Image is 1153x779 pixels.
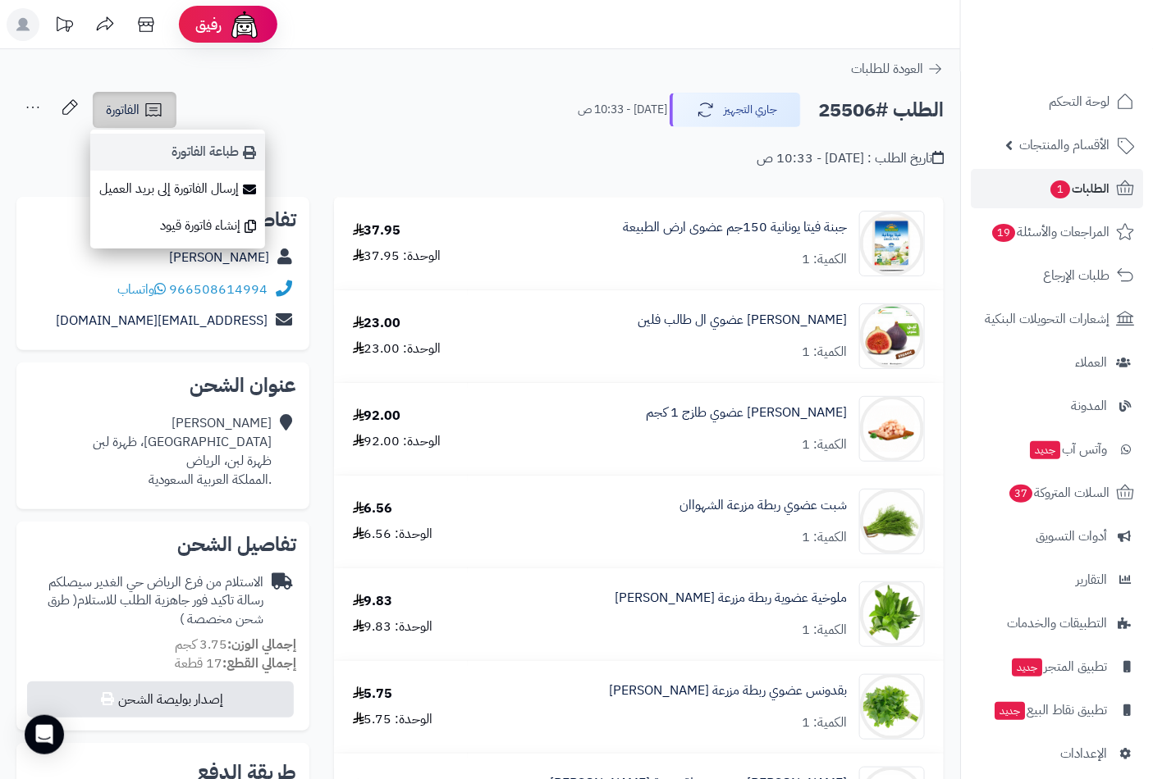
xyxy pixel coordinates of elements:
[43,8,85,45] a: تحديثات المنصة
[90,207,265,244] a: إنشاء فاتورة قيود
[971,430,1143,469] a: وآتس آبجديد
[353,525,433,544] div: الوحدة: 6.56
[169,280,268,299] a: 966508614994
[353,432,442,451] div: الوحدة: 92.00
[971,560,1143,599] a: التقارير
[1049,90,1110,113] span: لوحة التحكم
[971,604,1143,643] a: التطبيقات والخدمات
[623,218,847,237] a: جبنة فيتا يونانية 150جم عضوى ارض الطبيعة
[175,654,296,673] small: 17 قطعة
[860,211,924,276] img: 1664048347-greek-feta-cheese-1_8-90x90.jpg
[1007,612,1107,635] span: التطبيقات والخدمات
[802,713,847,732] div: الكمية: 1
[195,15,222,34] span: رفيق
[851,59,944,79] a: العودة للطلبات
[993,699,1107,722] span: تطبيق نقاط البيع
[802,250,847,269] div: الكمية: 1
[1041,42,1137,76] img: logo-2.png
[1030,441,1060,459] span: جديد
[93,414,272,489] div: [PERSON_NAME] [GEOGRAPHIC_DATA]، ظهرة لبن ظهرة لبن، الرياض .المملكة العربية السعودية
[1012,658,1042,676] span: جديد
[615,589,847,608] a: ملوخية عضوية ربطة مزرعة [PERSON_NAME]
[30,573,263,630] div: الاستلام من فرع الرياض حي الغدير سيصلكم رسالة تاكيد فور جاهزية الطلب للاستلام
[670,93,801,127] button: جاري التجهيز
[1049,177,1110,200] span: الطلبات
[638,311,847,330] a: [PERSON_NAME] عضوي ال طالب فلين
[991,221,1110,244] span: المراجعات والأسئلة
[106,100,140,120] span: الفاتورة
[353,592,393,611] div: 9.83
[222,654,296,673] strong: إجمالي القطع:
[971,647,1143,686] a: تطبيق المتجرجديد
[93,92,176,128] a: الفاتورة
[1060,742,1107,765] span: الإعدادات
[48,590,263,629] span: ( طرق شحن مخصصة )
[90,171,265,207] a: إرسال الفاتورة إلى بريد العميل
[971,473,1143,512] a: السلات المتروكة37
[30,535,296,554] h2: تفاصيل الشحن
[971,82,1143,121] a: لوحة التحكم
[1071,394,1107,417] span: المدونة
[353,710,433,729] div: الوحدة: 5.75
[818,93,944,127] h2: الطلب #25506
[1036,525,1107,548] span: أدوات التسويق
[30,210,296,230] h2: تفاصيل العميل
[353,314,401,333] div: 23.00
[995,702,1025,720] span: جديد
[353,617,433,636] div: الوحدة: 9.83
[971,734,1143,773] a: الإعدادات
[353,685,393,704] div: 5.75
[646,403,847,422] a: [PERSON_NAME] عضوي طازج 1 كجم
[353,407,401,426] div: 92.00
[30,376,296,395] h2: عنوان الشحن
[353,247,442,266] div: الوحدة: 37.95
[971,386,1143,426] a: المدونة
[802,528,847,547] div: الكمية: 1
[169,248,269,267] a: [PERSON_NAME]
[228,8,261,41] img: ai-face.png
[992,224,1015,242] span: 19
[1076,568,1107,591] span: التقارير
[971,517,1143,556] a: أدوات التسويق
[609,681,847,700] a: بقدونس عضوي ربطة مزرعة [PERSON_NAME]
[679,496,847,515] a: شبت عضوي ربطة مزرعة الشهواان
[860,581,924,647] img: 1716842169-%D9%85%D9%84%D9%88%D8%AE%D9%8A%D8%A9%20%D8%B7%D8%A7%D8%B2%D8%AC%D8%A9%20%D8%A7%D9%84%D...
[860,303,924,369] img: 1674398207-0da888fb-8394-4ce9-95b0-0bcc1a8c48f1-thumbnail-770x770-70-90x90.jpeg
[802,343,847,362] div: الكمية: 1
[1010,655,1107,678] span: تطبيق المتجر
[353,499,393,518] div: 6.56
[1008,481,1110,504] span: السلات المتروكة
[1043,264,1110,287] span: طلبات الإرجاع
[1009,485,1032,503] span: 37
[971,256,1143,295] a: طلبات الإرجاع
[90,134,265,171] a: طباعة الفاتورة
[860,489,924,554] img: 1716663491-1680392061-djdHdIj5nh7Ah9OkWhE1ictf1tJEuUUCH8u1kKQ1-550x550-90x90.jpg
[353,339,442,358] div: الوحدة: 23.00
[1050,180,1070,198] span: 1
[27,681,294,717] button: إصدار بوليصة الشحن
[802,435,847,454] div: الكمية: 1
[117,280,166,299] a: واتساب
[1028,438,1107,461] span: وآتس آب
[25,715,64,754] div: Open Intercom Messenger
[971,690,1143,730] a: تطبيق نقاط البيعجديد
[578,102,667,118] small: [DATE] - 10:33 ص
[860,396,924,462] img: 1705411460-%D8%AF%D9%87%D9%86%20%D9%86%D8%B9%D9%8A%D9%85%D9%8A%20-90x90.png
[227,635,296,654] strong: إجمالي الوزن:
[851,59,923,79] span: العودة للطلبات
[971,343,1143,382] a: العملاء
[1075,351,1107,374] span: العملاء
[971,212,1143,252] a: المراجعات والأسئلة19
[985,307,1110,330] span: إشعارات التحويلات البنكية
[175,635,296,654] small: 3.75 كجم
[757,149,944,168] div: تاريخ الطلب : [DATE] - 10:33 ص
[353,221,401,240] div: 37.95
[56,311,268,330] a: [EMAIL_ADDRESS][DOMAIN_NAME]
[802,621,847,640] div: الكمية: 1
[971,169,1143,208] a: الطلبات1
[971,299,1143,339] a: إشعارات التحويلات البنكية
[860,674,924,740] img: 1716842640-%D8%A8%D9%82%D8%AF%D9%88%D9%86%D8%B3%20%D8%A7%D9%84%D8%B4%D9%87%D9%88%D8%A7%D9%86%20-9...
[1019,134,1110,157] span: الأقسام والمنتجات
